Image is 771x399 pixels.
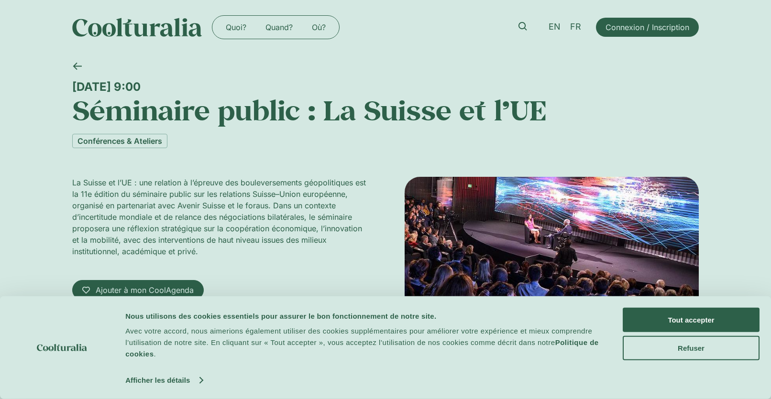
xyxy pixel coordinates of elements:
h1: Séminaire public : La Suisse et l’UE [72,94,699,126]
span: Avec votre accord, nous aimerions également utiliser des cookies supplémentaires pour améliorer v... [125,327,592,346]
p: La Suisse et l’UE : une relation à l’épreuve des bouleversements géopolitiques est la 11e édition... [72,177,366,257]
span: Ajouter à mon CoolAgenda [96,284,194,296]
span: EN [549,22,561,32]
img: logo [37,344,87,351]
a: Afficher les détails [125,373,202,388]
div: [DATE] 9:00 [72,80,699,94]
a: Connexion / Inscription [596,18,699,37]
a: EN [544,20,565,34]
span: . [154,350,156,358]
button: Tout accepter [623,308,760,332]
a: Conférences & Ateliers [72,134,167,148]
nav: Menu [216,20,335,35]
div: Nous utilisons des cookies essentiels pour assurer le bon fonctionnement de notre site. [125,310,601,322]
a: Quoi? [216,20,256,35]
a: FR [565,20,586,34]
a: Quand? [256,20,302,35]
span: Connexion / Inscription [606,22,689,33]
span: FR [570,22,581,32]
button: Refuser [623,335,760,360]
a: Ajouter à mon CoolAgenda [72,280,204,300]
a: Où? [302,20,335,35]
